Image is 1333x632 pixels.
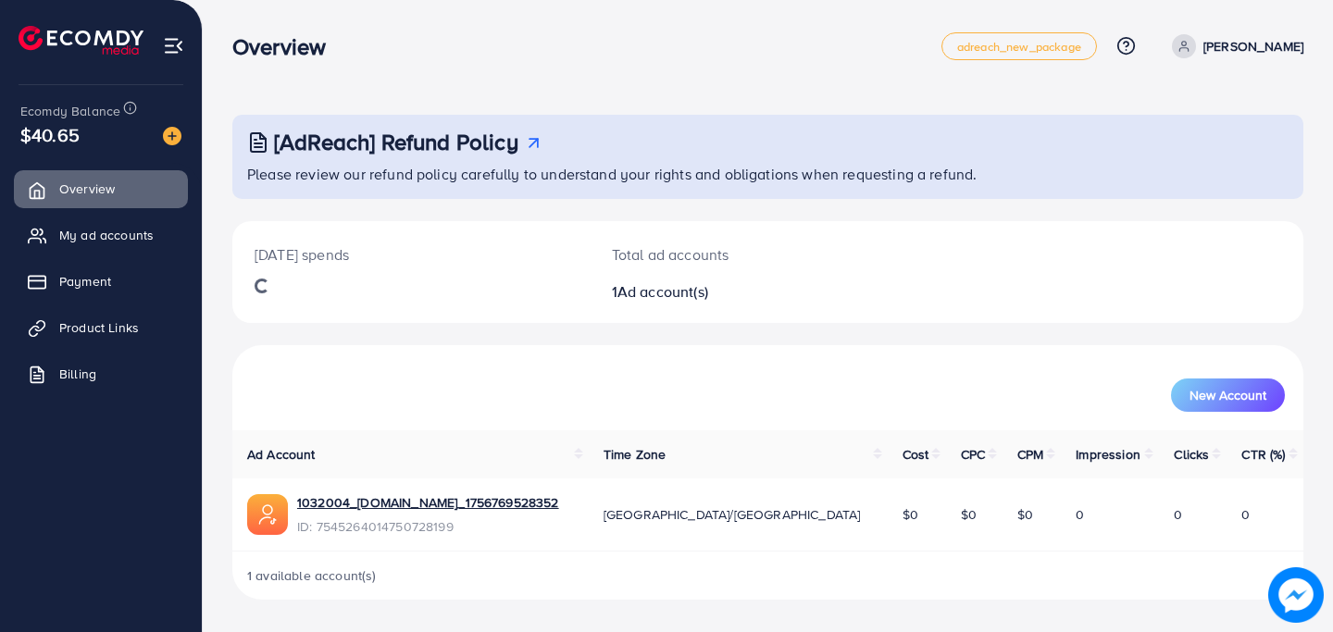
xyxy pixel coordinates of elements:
[1190,389,1266,402] span: New Account
[903,505,918,524] span: $0
[612,283,835,301] h2: 1
[1203,35,1303,57] p: [PERSON_NAME]
[163,127,181,145] img: image
[1241,445,1285,464] span: CTR (%)
[957,41,1081,53] span: adreach_new_package
[941,32,1097,60] a: adreach_new_package
[247,494,288,535] img: ic-ads-acc.e4c84228.svg
[1241,505,1250,524] span: 0
[163,35,184,56] img: menu
[59,318,139,337] span: Product Links
[59,226,154,244] span: My ad accounts
[20,121,80,148] span: $40.65
[612,243,835,266] p: Total ad accounts
[59,272,111,291] span: Payment
[604,445,666,464] span: Time Zone
[14,263,188,300] a: Payment
[1017,505,1033,524] span: $0
[247,445,316,464] span: Ad Account
[14,217,188,254] a: My ad accounts
[247,163,1292,185] p: Please review our refund policy carefully to understand your rights and obligations when requesti...
[14,170,188,207] a: Overview
[1174,505,1182,524] span: 0
[1017,445,1043,464] span: CPM
[1165,34,1303,58] a: [PERSON_NAME]
[1076,445,1140,464] span: Impression
[297,493,559,512] a: 1032004_[DOMAIN_NAME]_1756769528352
[255,243,567,266] p: [DATE] spends
[1076,505,1084,524] span: 0
[1268,567,1324,623] img: image
[1174,445,1209,464] span: Clicks
[232,33,341,60] h3: Overview
[274,129,518,155] h3: [AdReach] Refund Policy
[247,566,377,585] span: 1 available account(s)
[1171,378,1285,412] button: New Account
[961,445,985,464] span: CPC
[59,365,96,383] span: Billing
[20,102,120,120] span: Ecomdy Balance
[961,505,977,524] span: $0
[604,505,861,524] span: [GEOGRAPHIC_DATA]/[GEOGRAPHIC_DATA]
[14,309,188,346] a: Product Links
[297,517,559,536] span: ID: 7545264014750728199
[617,281,708,302] span: Ad account(s)
[19,26,143,55] img: logo
[59,180,115,198] span: Overview
[903,445,929,464] span: Cost
[14,355,188,392] a: Billing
